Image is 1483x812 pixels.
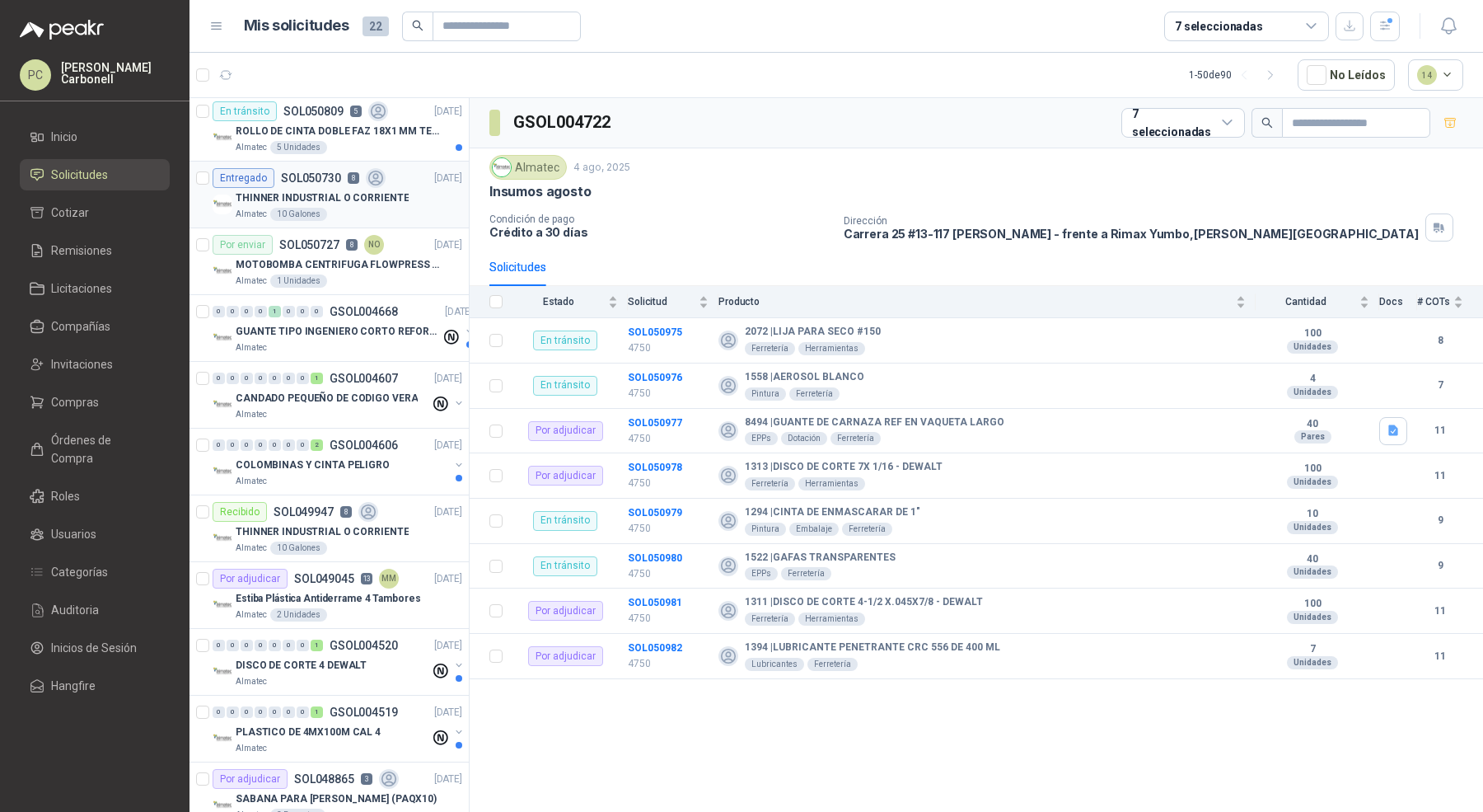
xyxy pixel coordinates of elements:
[241,439,253,451] div: 0
[489,214,830,225] p: Condición de pago
[283,640,295,651] div: 0
[445,304,473,320] p: [DATE]
[512,286,628,318] th: Estado
[489,258,546,276] div: Solicitudes
[628,521,709,537] p: 4750
[51,487,80,505] span: Roles
[270,275,327,288] div: 1 Unidades
[269,373,281,384] div: 0
[789,523,839,536] div: Embalaje
[297,439,309,451] div: 0
[1256,327,1369,340] b: 100
[528,421,603,441] div: Por adjudicar
[628,326,682,338] a: SOL050975
[1287,476,1338,489] div: Unidades
[364,235,384,255] div: NO
[213,328,232,348] img: Company Logo
[213,306,225,317] div: 0
[20,20,104,40] img: Logo peakr
[283,439,295,451] div: 0
[294,773,354,785] p: SOL048865
[330,439,398,451] p: GSOL004606
[297,640,309,651] div: 0
[283,106,344,117] p: SOL050809
[241,706,253,718] div: 0
[241,640,253,651] div: 0
[255,439,267,451] div: 0
[434,571,462,587] p: [DATE]
[255,706,267,718] div: 0
[294,573,354,584] p: SOL049045
[213,528,232,548] img: Company Logo
[213,128,232,148] img: Company Logo
[361,573,372,584] p: 13
[270,141,327,154] div: 5 Unidades
[628,656,709,672] p: 4750
[236,608,267,622] p: Almatec
[628,372,682,383] b: SOL050976
[844,227,1419,241] p: Carrera 25 #13-117 [PERSON_NAME] - frente a Rimax Yumbo , [PERSON_NAME][GEOGRAPHIC_DATA]
[297,706,309,718] div: 0
[213,729,232,749] img: Company Logo
[20,273,170,304] a: Licitaciones
[20,387,170,418] a: Compras
[236,591,420,607] p: Estiba Plástica Antiderrame 4 Tambores
[628,611,709,627] p: 4750
[236,124,441,139] p: ROLLO DE CINTA DOBLE FAZ 18X1 MM TESSA
[189,95,469,162] a: En tránsitoSOL0508095[DATE] Company LogoROLLO DE CINTA DOBLE FAZ 18X1 MM TESSAAlmatec5 Unidades
[745,658,804,671] div: Lubricantes
[51,128,77,146] span: Inicio
[1417,296,1450,307] span: # COTs
[1256,418,1369,431] b: 40
[628,417,682,429] b: SOL050977
[189,228,469,295] a: Por enviarSOL0507278NO[DATE] Company LogoMOTOBOMBA CENTRIFUGA FLOWPRESS 1.5HP-220Almatec1 Unidades
[434,505,462,520] p: [DATE]
[628,597,682,608] a: SOL050981
[434,705,462,720] p: [DATE]
[528,466,603,486] div: Por adjudicar
[51,166,108,184] span: Solicitudes
[1256,296,1356,307] span: Cantidad
[213,101,277,121] div: En tránsito
[269,706,281,718] div: 0
[20,632,170,664] a: Inicios de Sesión
[745,432,778,445] div: EPPs
[61,62,170,85] p: [PERSON_NAME] Carbonell
[189,562,469,629] a: Por adjudicarSOL04904513MM[DATE] Company LogoEstiba Plástica Antiderrame 4 TamboresAlmatec2 Unidades
[489,183,591,200] p: Insumos agosto
[51,279,112,298] span: Licitaciones
[434,638,462,654] p: [DATE]
[1287,521,1338,534] div: Unidades
[213,235,273,255] div: Por enviar
[745,326,881,339] b: 2072 | LIJA PARA SECO #150
[1298,59,1395,91] button: No Leídos
[745,506,920,519] b: 1294 | CINTA DE ENMASCARAR DE 1"
[798,613,865,626] div: Herramientas
[213,373,225,384] div: 0
[628,386,709,401] p: 4750
[745,342,795,355] div: Ferretería
[1379,286,1417,318] th: Docs
[236,742,267,755] p: Almatec
[241,306,253,317] div: 0
[798,342,865,355] div: Herramientas
[311,439,323,451] div: 2
[348,172,359,184] p: 8
[434,772,462,787] p: [DATE]
[213,636,465,688] a: 0 0 0 0 0 0 0 1 GSOL004520[DATE] Company LogoDISCO DE CORTE 4 DEWALTAlmatec
[236,257,441,273] p: MOTOBOMBA CENTRIFUGA FLOWPRESS 1.5HP-220
[330,640,398,651] p: GSOL004520
[745,596,983,609] b: 1311 | DISCO DE CORTE 4-1/2 X.045X7/8 - DEWALT
[20,159,170,190] a: Solicitudes
[512,296,605,307] span: Estado
[1256,508,1369,521] b: 10
[573,160,630,176] p: 4 ago, 2025
[269,439,281,451] div: 0
[1287,656,1338,669] div: Unidades
[830,432,881,445] div: Ferretería
[745,613,795,626] div: Ferretería
[1189,62,1284,88] div: 1 - 50 de 90
[493,158,511,176] img: Company Logo
[236,725,381,740] p: PLASTICO DE 4MX100M CAL 4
